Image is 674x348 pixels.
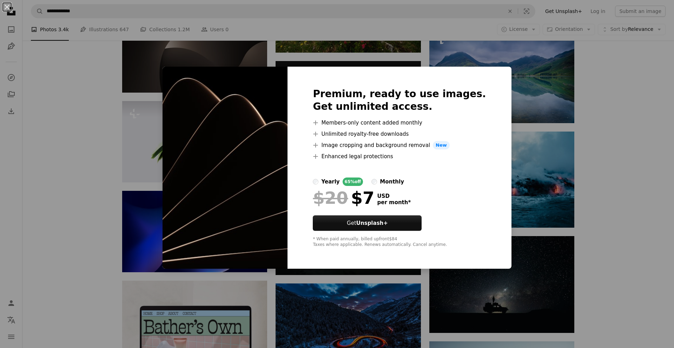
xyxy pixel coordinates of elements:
[313,130,486,138] li: Unlimited royalty-free downloads
[313,88,486,113] h2: Premium, ready to use images. Get unlimited access.
[163,67,288,269] img: premium_photo-1699470439683-315122040309
[313,215,422,231] button: GetUnsplash+
[313,189,374,207] div: $7
[377,199,411,206] span: per month *
[380,178,404,186] div: monthly
[313,152,486,161] li: Enhanced legal protections
[313,141,486,149] li: Image cropping and background removal
[313,189,348,207] span: $20
[313,179,318,185] input: yearly65%off
[371,179,377,185] input: monthly
[356,220,388,226] strong: Unsplash+
[377,193,411,199] span: USD
[433,141,450,149] span: New
[321,178,339,186] div: yearly
[343,178,363,186] div: 65% off
[313,119,486,127] li: Members-only content added monthly
[313,236,486,248] div: * When paid annually, billed upfront $84 Taxes where applicable. Renews automatically. Cancel any...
